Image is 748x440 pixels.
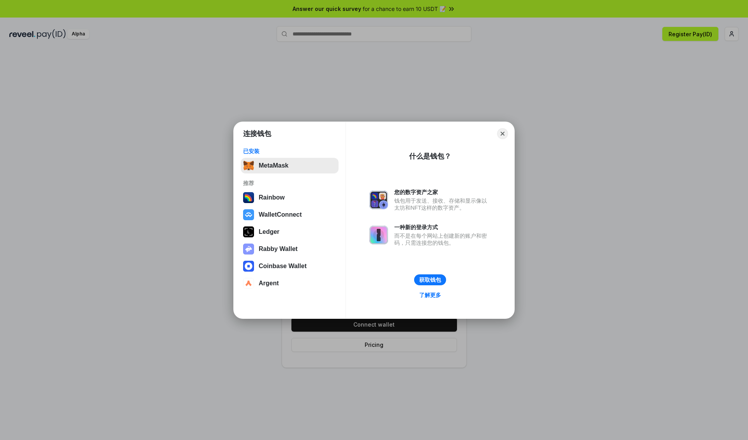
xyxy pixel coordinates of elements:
[243,148,336,155] div: 已安装
[259,263,307,270] div: Coinbase Wallet
[243,180,336,187] div: 推荐
[241,207,339,223] button: WalletConnect
[243,129,271,138] h1: 连接钱包
[369,191,388,209] img: svg+xml,%3Csvg%20xmlns%3D%22http%3A%2F%2Fwww.w3.org%2F2000%2Fsvg%22%20fill%3D%22none%22%20viewBox...
[241,258,339,274] button: Coinbase Wallet
[414,274,446,285] button: 获取钱包
[369,226,388,244] img: svg+xml,%3Csvg%20xmlns%3D%22http%3A%2F%2Fwww.w3.org%2F2000%2Fsvg%22%20fill%3D%22none%22%20viewBox...
[241,158,339,173] button: MetaMask
[259,280,279,287] div: Argent
[497,128,508,139] button: Close
[243,244,254,254] img: svg+xml,%3Csvg%20xmlns%3D%22http%3A%2F%2Fwww.w3.org%2F2000%2Fsvg%22%20fill%3D%22none%22%20viewBox...
[241,241,339,257] button: Rabby Wallet
[419,292,441,299] div: 了解更多
[259,194,285,201] div: Rainbow
[394,232,491,246] div: 而不是在每个网站上创建新的账户和密码，只需连接您的钱包。
[241,190,339,205] button: Rainbow
[259,211,302,218] div: WalletConnect
[259,228,279,235] div: Ledger
[241,224,339,240] button: Ledger
[243,261,254,272] img: svg+xml,%3Csvg%20width%3D%2228%22%20height%3D%2228%22%20viewBox%3D%220%200%2028%2028%22%20fill%3D...
[241,276,339,291] button: Argent
[243,160,254,171] img: svg+xml,%3Csvg%20fill%3D%22none%22%20height%3D%2233%22%20viewBox%3D%220%200%2035%2033%22%20width%...
[243,192,254,203] img: svg+xml,%3Csvg%20width%3D%22120%22%20height%3D%22120%22%20viewBox%3D%220%200%20120%20120%22%20fil...
[394,197,491,211] div: 钱包用于发送、接收、存储和显示像以太坊和NFT这样的数字资产。
[243,278,254,289] img: svg+xml,%3Csvg%20width%3D%2228%22%20height%3D%2228%22%20viewBox%3D%220%200%2028%2028%22%20fill%3D...
[419,276,441,283] div: 获取钱包
[243,209,254,220] img: svg+xml,%3Csvg%20width%3D%2228%22%20height%3D%2228%22%20viewBox%3D%220%200%2028%2028%22%20fill%3D...
[259,162,288,169] div: MetaMask
[243,226,254,237] img: svg+xml,%3Csvg%20xmlns%3D%22http%3A%2F%2Fwww.w3.org%2F2000%2Fsvg%22%20width%3D%2228%22%20height%3...
[394,224,491,231] div: 一种新的登录方式
[415,290,446,300] a: 了解更多
[409,152,451,161] div: 什么是钱包？
[259,246,298,253] div: Rabby Wallet
[394,189,491,196] div: 您的数字资产之家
